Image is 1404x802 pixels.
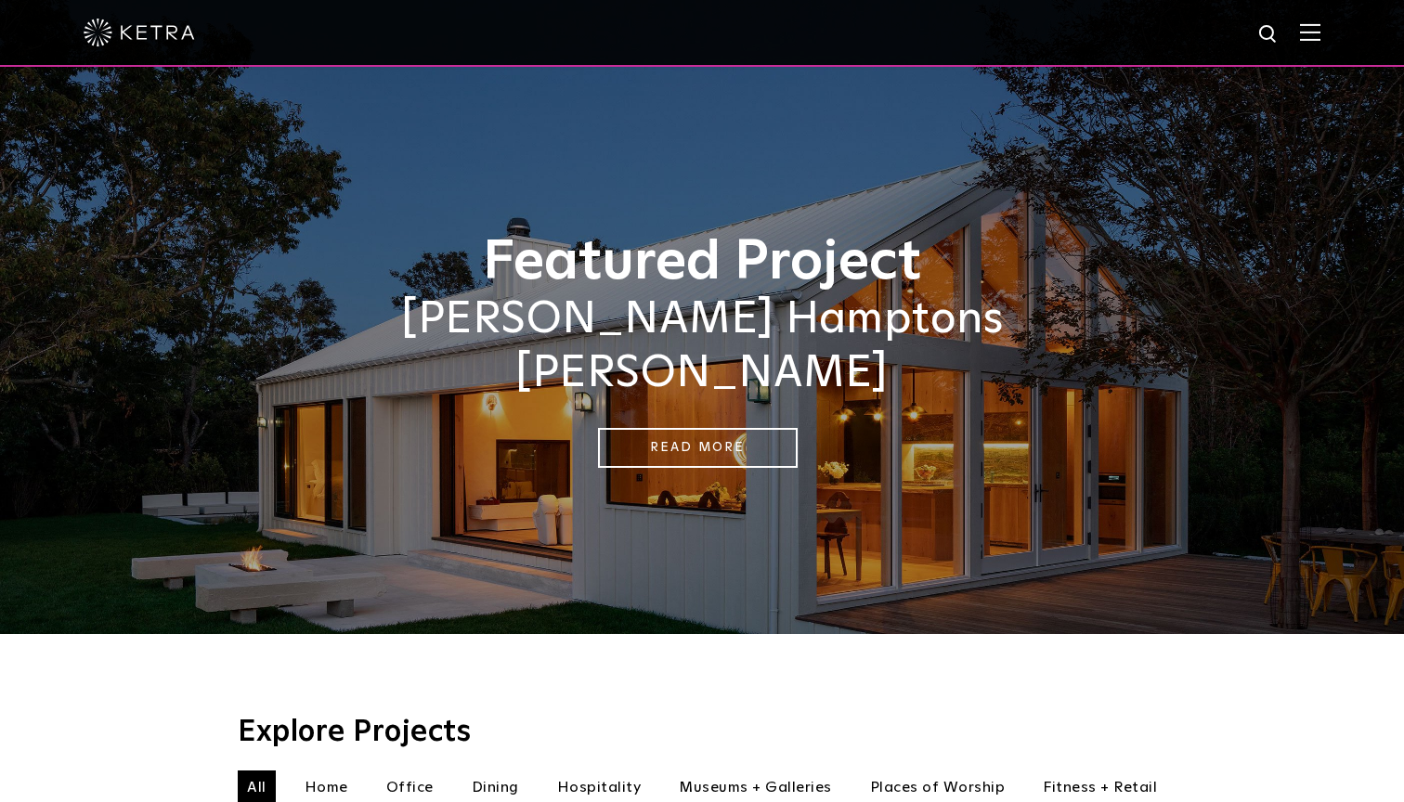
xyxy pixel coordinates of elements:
[238,293,1166,400] h2: [PERSON_NAME] Hamptons [PERSON_NAME]
[238,718,1166,747] h3: Explore Projects
[84,19,195,46] img: ketra-logo-2019-white
[238,232,1166,293] h1: Featured Project
[1300,23,1320,41] img: Hamburger%20Nav.svg
[598,428,798,468] a: Read More
[1257,23,1280,46] img: search icon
